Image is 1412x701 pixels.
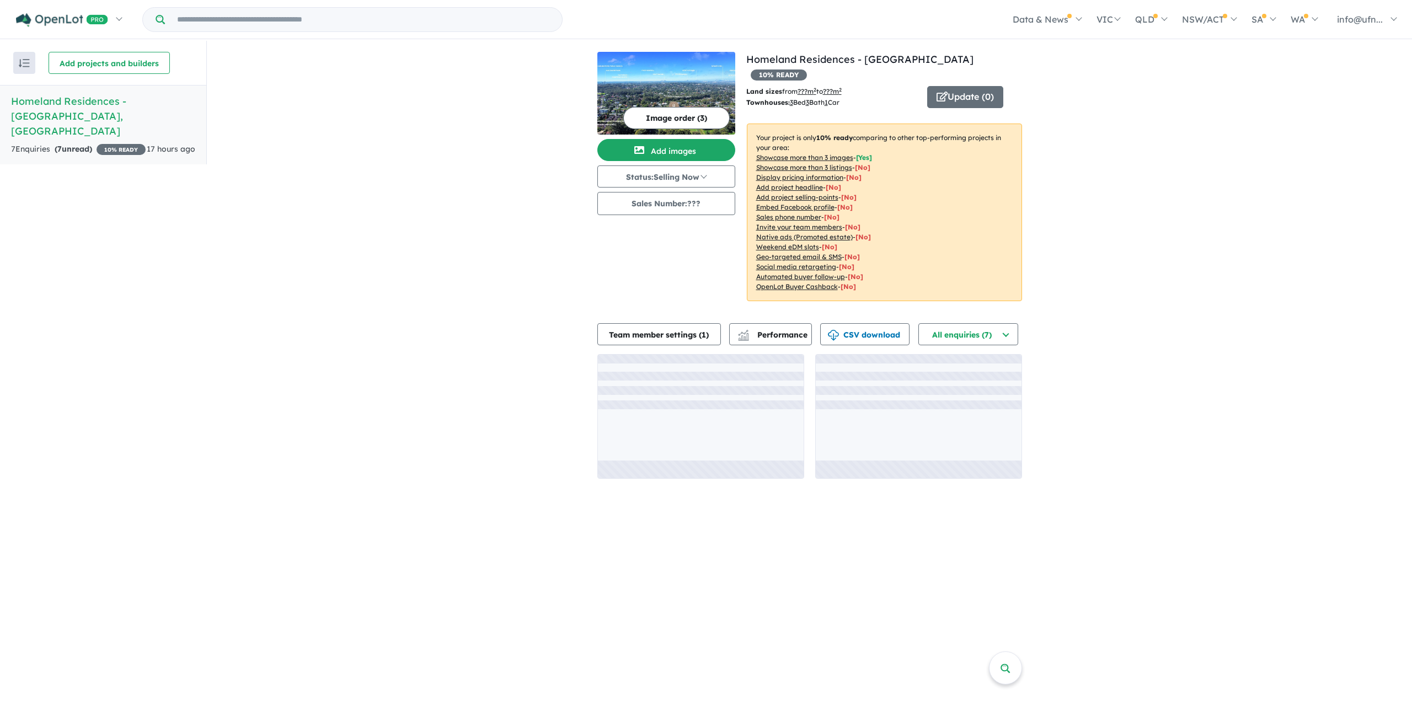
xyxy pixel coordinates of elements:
div: 7 Enquir ies [11,143,146,156]
u: Geo-targeted email & SMS [756,253,842,261]
span: [ Yes ] [856,153,872,162]
button: Add projects and builders [49,52,170,74]
span: [ No ] [841,193,857,201]
u: Sales phone number [756,213,821,221]
u: OpenLot Buyer Cashback [756,282,838,291]
u: 3 [806,98,809,106]
u: ??? m [798,87,816,95]
u: Display pricing information [756,173,843,181]
span: 10 % READY [97,144,146,155]
input: Try estate name, suburb, builder or developer [167,8,560,31]
u: Embed Facebook profile [756,203,835,211]
u: Add project selling-points [756,193,838,201]
span: 7 [57,144,62,154]
button: Status:Selling Now [597,165,735,188]
span: [No] [839,263,854,271]
b: Land sizes [746,87,782,95]
u: Social media retargeting [756,263,836,271]
span: Performance [740,330,807,340]
span: 1 [702,330,706,340]
u: 1 [825,98,828,106]
b: 10 % ready [816,133,853,142]
sup: 2 [839,87,842,93]
u: Showcase more than 3 listings [756,163,852,172]
sup: 2 [814,87,816,93]
span: info@ufn... [1337,14,1383,25]
img: download icon [828,330,839,341]
h5: Homeland Residences - [GEOGRAPHIC_DATA] , [GEOGRAPHIC_DATA] [11,94,195,138]
u: ???m [823,87,842,95]
button: Sales Number:??? [597,192,735,215]
button: Image order (3) [623,107,730,129]
img: line-chart.svg [738,330,748,336]
img: sort.svg [19,59,30,67]
span: [ No ] [846,173,862,181]
b: Townhouses: [746,98,790,106]
button: CSV download [820,323,910,345]
p: Bed Bath Car [746,97,919,108]
button: Performance [729,323,812,345]
span: [ No ] [845,223,860,231]
strong: ( unread) [55,144,92,154]
u: Showcase more than 3 images [756,153,853,162]
span: [No] [848,272,863,281]
u: 3 [790,98,793,106]
span: to [816,87,842,95]
u: Native ads (Promoted estate) [756,233,853,241]
span: [No] [822,243,837,251]
span: [ No ] [855,163,870,172]
img: Openlot PRO Logo White [16,13,108,27]
span: 10 % READY [751,69,807,81]
img: bar-chart.svg [738,333,749,340]
span: 17 hours ago [147,144,195,154]
button: Add images [597,139,735,161]
button: All enquiries (7) [918,323,1018,345]
button: Team member settings (1) [597,323,721,345]
span: [No] [855,233,871,241]
p: Your project is only comparing to other top-performing projects in your area: - - - - - - - - - -... [747,124,1022,301]
span: [ No ] [824,213,839,221]
u: Add project headline [756,183,823,191]
span: [ No ] [826,183,841,191]
u: Automated buyer follow-up [756,272,845,281]
button: Update (0) [927,86,1003,108]
p: from [746,86,919,97]
span: [ No ] [837,203,853,211]
a: Homeland Residences - [GEOGRAPHIC_DATA] [746,53,974,66]
span: [No] [841,282,856,291]
u: Invite your team members [756,223,842,231]
span: [No] [844,253,860,261]
img: Homeland Residences - Carlingford [597,52,735,135]
u: Weekend eDM slots [756,243,819,251]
